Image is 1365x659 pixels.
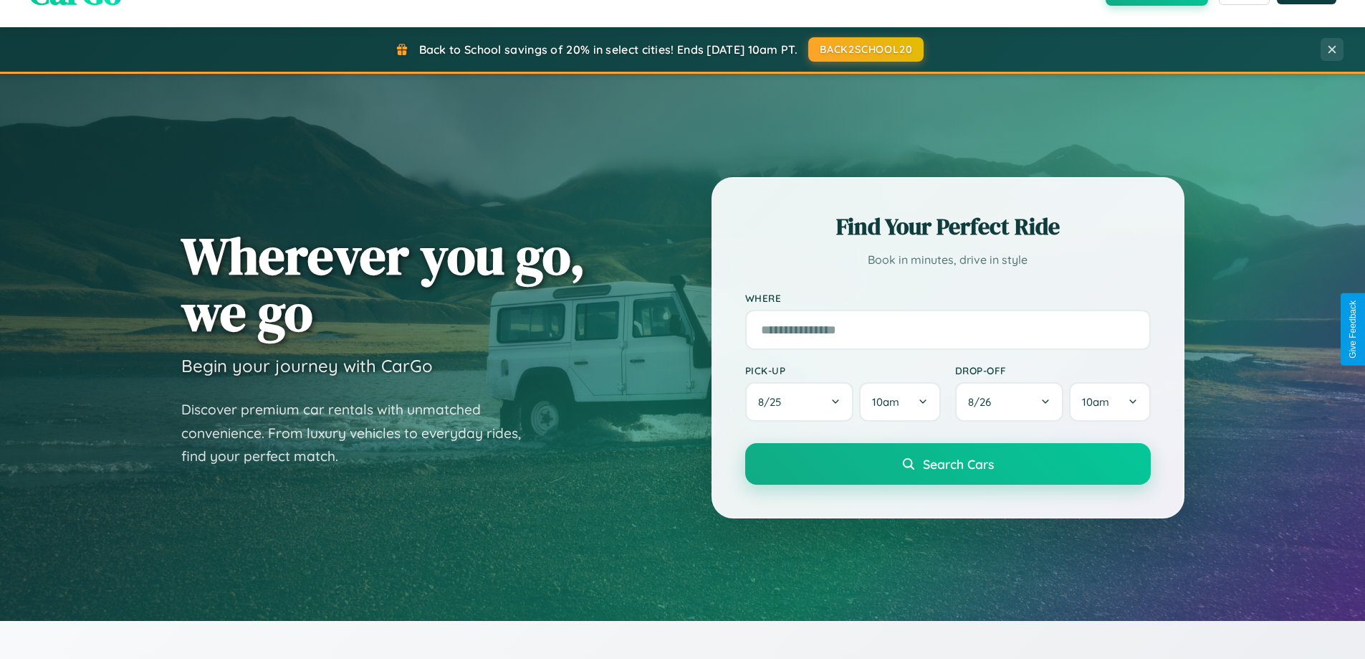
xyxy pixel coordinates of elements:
p: Discover premium car rentals with unmatched convenience. From luxury vehicles to everyday rides, ... [181,398,540,468]
h3: Begin your journey with CarGo [181,355,433,376]
label: Where [745,292,1151,304]
h2: Find Your Perfect Ride [745,211,1151,242]
span: 8 / 26 [968,395,998,409]
button: 10am [859,382,940,422]
p: Book in minutes, drive in style [745,250,1151,270]
span: 10am [1082,395,1109,409]
span: 10am [872,395,899,409]
h1: Wherever you go, we go [181,227,585,341]
label: Drop-off [955,364,1151,376]
span: Search Cars [923,456,994,472]
button: 8/26 [955,382,1064,422]
button: BACK2SCHOOL20 [808,37,924,62]
button: 8/25 [745,382,854,422]
label: Pick-up [745,364,941,376]
button: 10am [1069,382,1150,422]
span: 8 / 25 [758,395,788,409]
div: Give Feedback [1348,300,1358,359]
span: Back to School savings of 20% in select cities! Ends [DATE] 10am PT. [419,42,798,57]
button: Search Cars [745,443,1151,485]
